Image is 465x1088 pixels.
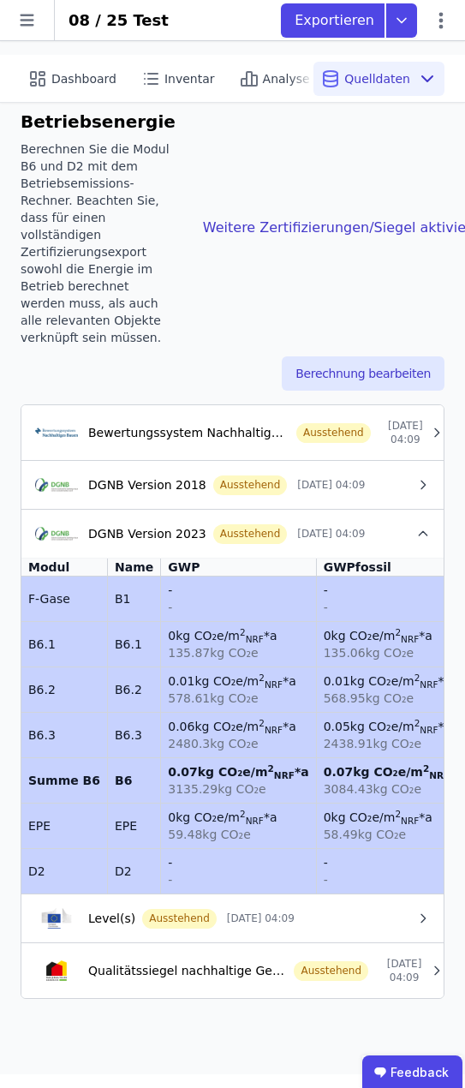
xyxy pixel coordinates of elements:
[324,763,464,780] div: 0.07
[115,863,153,880] div: D2
[274,770,295,780] sub: NRF
[259,718,265,728] sup: 2
[240,627,246,637] sup: 2
[28,772,100,789] div: Summe B6
[35,908,78,929] img: cert-logo
[168,690,308,707] div: 578.61 kg CO₂e
[168,582,308,599] div: -
[414,673,420,683] sup: 2
[21,405,444,460] button: cert-logoBewertungssystem Nachhaltiges Bauen (BNB)Ausstehend[DATE] 04:09
[28,681,100,698] div: B6.2
[324,871,464,888] div: -
[331,810,432,824] span: kg CO₂e /m *a
[88,476,206,493] div: DGNB Version 2018
[21,942,444,998] button: cert-logoQualitätssiegel nachhaltige Gebäude (QNG)Ausstehend[DATE] 04:09
[265,725,283,735] sub: NRF
[28,726,100,744] div: B6.3
[268,763,274,774] sup: 2
[324,599,464,616] div: -
[198,765,309,779] span: kg CO₂e /m *a
[168,673,308,690] div: 0.01
[381,419,430,446] span: [DATE] 04:09
[21,110,176,134] div: Betriebsenergie
[324,780,464,798] div: 3084.43 kg CO₂e
[88,910,135,927] div: Level(s)
[350,720,451,733] span: kg CO₂e /m *a
[395,809,401,819] sup: 2
[213,524,288,544] div: Ausstehend
[295,10,378,31] p: Exportieren
[168,559,200,576] div: GWP
[21,894,444,942] button: cert-logoLevel(s)Ausstehend[DATE] 04:09
[395,627,401,637] sup: 2
[296,423,371,443] div: Ausstehend
[324,854,464,871] div: -
[324,644,464,661] div: 135.06 kg CO₂e
[28,590,100,607] div: F-Gase
[401,816,419,826] sub: NRF
[168,763,308,780] div: 0.07
[294,961,368,981] div: Ausstehend
[331,629,432,643] span: kg CO₂e /m *a
[176,629,277,643] span: kg CO₂e /m *a
[28,863,100,880] div: D2
[265,679,283,690] sub: NRF
[213,475,288,495] div: Ausstehend
[164,70,215,87] span: Inventar
[324,690,464,707] div: 568.95 kg CO₂e
[168,735,308,752] div: 2480.3 kg CO₂e
[297,527,365,541] span: [DATE] 04:09
[429,770,450,780] sub: NRF
[51,70,116,87] span: Dashboard
[88,424,289,441] div: Bewertungssystem Nachhaltiges Bauen (BNB)
[227,912,295,925] span: [DATE] 04:09
[168,826,308,843] div: 59.48 kg CO₂e
[69,9,169,33] div: 08 / 25 Test
[115,817,153,834] div: EPE
[115,726,153,744] div: B6.3
[324,735,464,752] div: 2438.91 kg CO₂e
[115,681,153,698] div: B6.2
[194,720,295,733] span: kg CO₂e /m *a
[324,559,391,576] div: GWPfossil
[21,140,176,346] div: Berechnen Sie die Modul B6 und D2 mit dem Betriebsemissions-Rechner. Beachten Sie, dass für einen...
[168,854,308,871] div: -
[35,475,78,495] img: cert-logo
[115,636,153,653] div: B6.1
[168,809,308,826] div: 0
[35,523,78,544] img: cert-logo
[324,826,464,843] div: 58.49 kg CO₂e
[344,70,410,87] span: Quelldaten
[168,718,308,735] div: 0.06
[21,509,444,559] button: cert-logoDGNB Version 2023Ausstehend[DATE] 04:09
[28,559,69,576] div: Modul
[259,673,265,683] sup: 2
[115,590,153,607] div: B1
[324,582,464,599] div: -
[246,634,264,644] sub: NRF
[88,962,287,979] div: Qualitätssiegel nachhaltige Gebäude (QNG)
[379,957,430,984] span: [DATE] 04:09
[324,718,464,735] div: 0.05
[282,356,444,391] button: Berechnung bearbeiten
[263,70,310,87] span: Analyse
[350,674,451,688] span: kg CO₂e /m *a
[168,644,308,661] div: 135.87 kg CO₂e
[420,725,438,735] sub: NRF
[246,816,264,826] sub: NRF
[168,627,308,644] div: 0
[401,634,419,644] sub: NRF
[324,627,464,644] div: 0
[35,422,78,443] img: cert-logo
[35,960,78,981] img: cert-logo
[21,460,444,509] button: cert-logoDGNB Version 2018Ausstehend[DATE] 04:09
[176,810,277,824] span: kg CO₂e /m *a
[414,718,420,728] sup: 2
[353,765,464,779] span: kg CO₂e /m *a
[324,673,464,690] div: 0.01
[420,679,438,690] sub: NRF
[297,478,365,492] span: [DATE] 04:09
[168,871,308,888] div: -
[115,772,153,789] div: B6
[168,780,308,798] div: 3135.29 kg CO₂e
